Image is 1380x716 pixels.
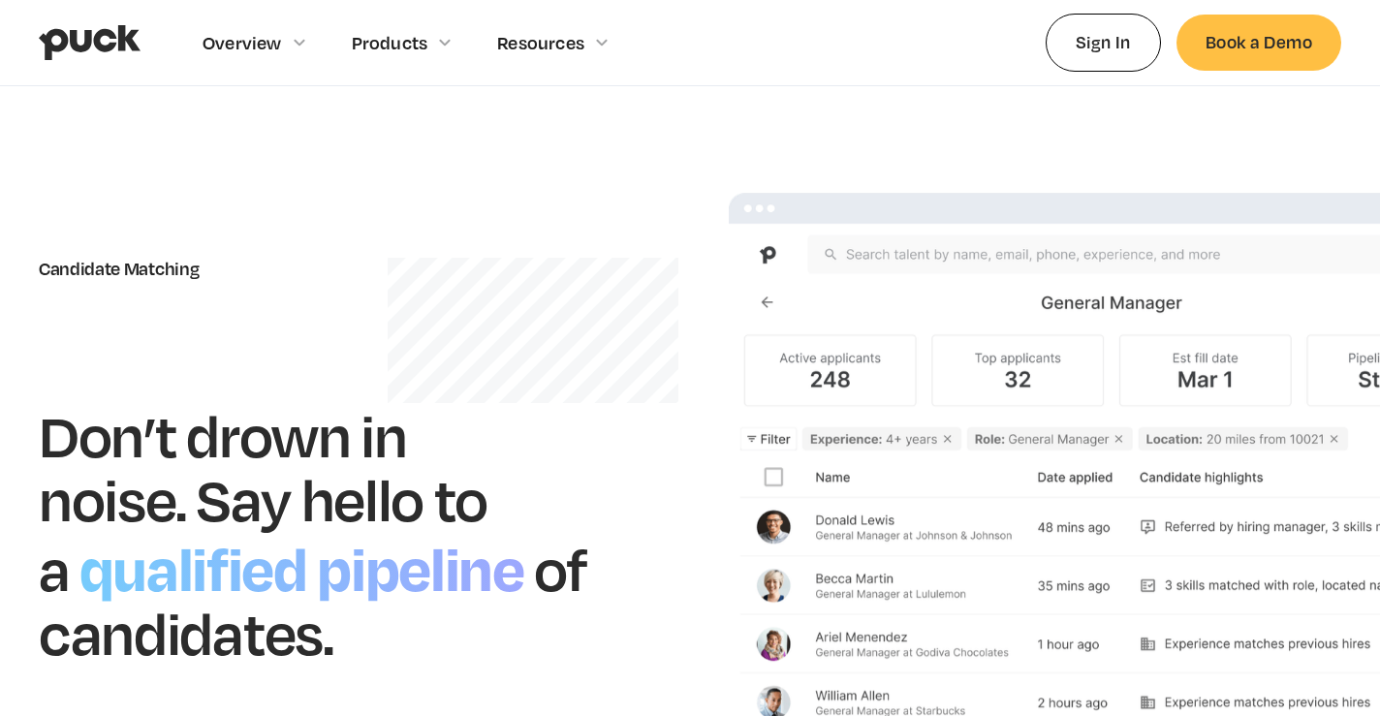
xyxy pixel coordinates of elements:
a: Sign In [1046,14,1161,71]
div: Resources [497,32,584,53]
div: Candidate Matching [39,258,651,279]
h1: of candidates. [39,532,587,669]
div: Products [352,32,428,53]
h1: qualified pipeline [70,524,534,607]
a: Book a Demo [1176,15,1341,70]
div: Overview [203,32,282,53]
h1: Don’t drown in noise. Say hello to a [39,398,487,604]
